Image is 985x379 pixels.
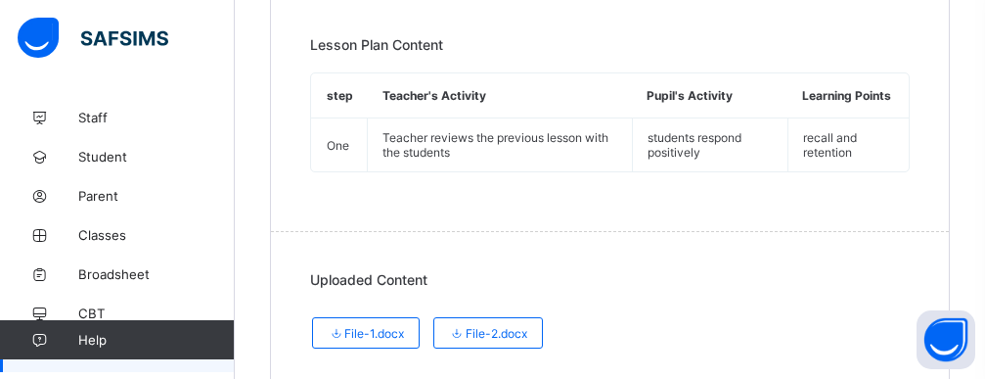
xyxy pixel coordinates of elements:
[312,317,420,332] a: File-1.docx
[312,73,368,118] th: step
[787,73,909,118] th: Learning Points
[310,36,443,53] span: Lesson Plan Content
[78,306,235,321] span: CBT
[78,227,235,243] span: Classes
[312,118,368,172] td: One
[632,118,787,172] td: students respond positively
[78,188,235,204] span: Parent
[78,332,234,348] span: Help
[449,326,527,341] span: File-2.docx
[310,271,427,288] span: Uploaded Content
[632,73,787,118] th: Pupil's Activity
[78,266,235,282] span: Broadsheet
[78,110,235,125] span: Staff
[433,317,543,332] a: File-2.docx
[917,310,975,369] button: Open asap
[368,118,633,172] td: Teacher reviews the previous lesson with the students
[18,18,168,59] img: safsims
[368,73,633,118] th: Teacher's Activity
[78,149,235,165] span: Student
[787,118,909,172] td: recall and retention
[328,326,404,341] span: File-1.docx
